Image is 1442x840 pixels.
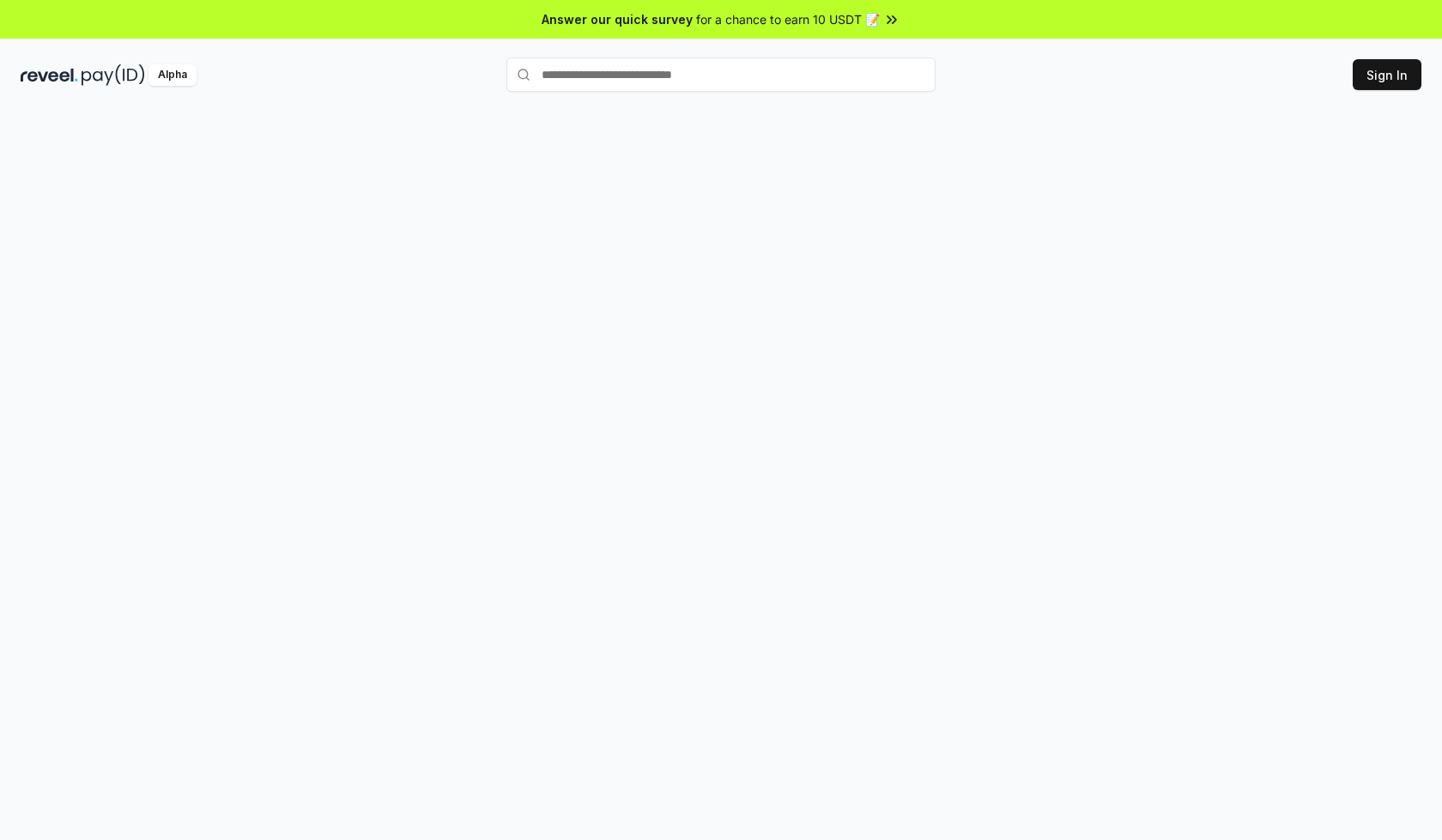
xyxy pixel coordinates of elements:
[542,10,693,28] span: Answer our quick survey
[1353,59,1421,90] button: Sign In
[148,64,197,86] div: Alpha
[21,64,78,86] img: reveel_dark
[696,10,880,28] span: for a chance to earn 10 USDT 📝
[82,64,145,86] img: pay_id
